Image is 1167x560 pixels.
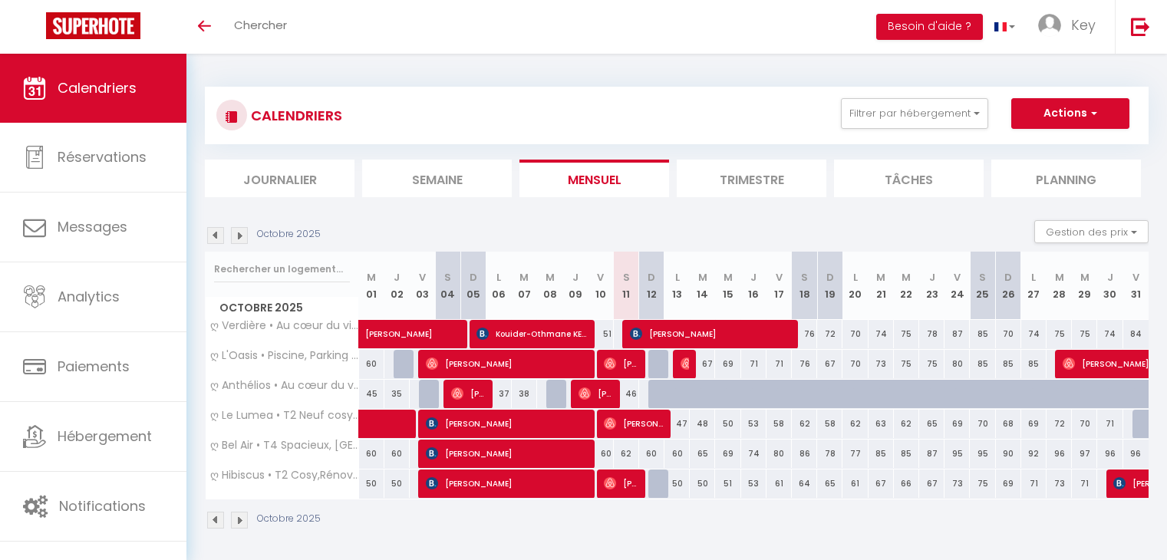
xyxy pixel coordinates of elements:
abbr: M [546,270,555,285]
abbr: V [954,270,961,285]
div: 92 [1021,440,1047,468]
span: ღ Hibiscus • T2 Cosy,Rénové & Parking [208,469,361,481]
div: 71 [1021,469,1047,498]
div: 87 [944,320,970,348]
a: [PERSON_NAME] [359,320,384,349]
span: [PERSON_NAME] [426,439,591,468]
th: 15 [715,252,740,320]
div: 77 [842,440,868,468]
div: 50 [690,469,715,498]
span: [PERSON_NAME] [604,349,638,378]
div: 35 [384,380,410,408]
img: logout [1131,17,1150,36]
div: 85 [894,440,919,468]
div: 50 [715,410,740,438]
div: 47 [664,410,690,438]
th: 06 [486,252,512,320]
div: 74 [741,440,766,468]
div: 70 [996,320,1021,348]
div: 84 [1123,320,1149,348]
abbr: J [750,270,757,285]
div: 68 [996,410,1021,438]
div: 69 [944,410,970,438]
th: 03 [410,252,435,320]
div: 62 [894,410,919,438]
span: Kouider-Othmane KELATMA [476,319,589,348]
div: 58 [766,410,792,438]
span: ღ Bel Air • T4 Spacieux, [GEOGRAPHIC_DATA] et Parking [208,440,361,451]
th: 05 [460,252,486,320]
div: 78 [919,320,944,348]
button: Besoin d'aide ? [876,14,983,40]
span: Messages [58,217,127,236]
div: 73 [1047,469,1072,498]
div: 85 [996,350,1021,378]
div: 53 [741,410,766,438]
p: Octobre 2025 [257,227,321,242]
abbr: S [979,270,986,285]
th: 30 [1097,252,1122,320]
th: 31 [1123,252,1149,320]
div: 69 [715,350,740,378]
span: ღ Verdière • Au cœur du vieux port et cosy [208,320,361,331]
abbr: D [470,270,477,285]
div: 58 [817,410,842,438]
abbr: L [1031,270,1036,285]
th: 01 [359,252,384,320]
span: ღ Le Lumea • T2 Neuf cosy, [GEOGRAPHIC_DATA] [208,410,361,421]
div: 51 [588,320,613,348]
th: 28 [1047,252,1072,320]
div: 62 [792,410,817,438]
th: 08 [537,252,562,320]
div: 71 [766,350,792,378]
abbr: D [826,270,834,285]
abbr: J [394,270,400,285]
div: 50 [384,469,410,498]
li: Journalier [205,160,354,197]
img: Super Booking [46,12,140,39]
li: Tâches [834,160,984,197]
th: 12 [639,252,664,320]
div: 70 [842,350,868,378]
span: [PERSON_NAME] [426,469,591,498]
span: Réservations [58,147,147,166]
div: 45 [359,380,384,408]
div: 50 [664,469,690,498]
th: 09 [562,252,588,320]
li: Trimestre [677,160,826,197]
abbr: L [853,270,858,285]
div: 60 [639,440,664,468]
th: 19 [817,252,842,320]
div: 85 [869,440,894,468]
abbr: M [1080,270,1090,285]
th: 27 [1021,252,1047,320]
input: Rechercher un logement... [214,255,350,283]
div: 80 [766,440,792,468]
th: 02 [384,252,410,320]
div: 51 [715,469,740,498]
abbr: D [648,270,655,285]
div: 96 [1097,440,1122,468]
div: 75 [894,350,919,378]
div: 72 [1047,410,1072,438]
div: 64 [792,469,817,498]
div: 67 [690,350,715,378]
th: 17 [766,252,792,320]
abbr: V [597,270,604,285]
div: 95 [944,440,970,468]
div: 74 [1021,320,1047,348]
div: 67 [817,350,842,378]
div: 90 [996,440,1021,468]
span: [PERSON_NAME] [451,379,486,408]
span: Hébergement [58,427,152,446]
div: 67 [919,469,944,498]
div: 70 [1072,410,1097,438]
abbr: S [623,270,630,285]
div: 46 [614,380,639,408]
span: [PERSON_NAME] Et [PERSON_NAME] [681,349,689,378]
div: 61 [842,469,868,498]
div: 76 [792,350,817,378]
div: 71 [741,350,766,378]
div: 60 [588,440,613,468]
div: 67 [869,469,894,498]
